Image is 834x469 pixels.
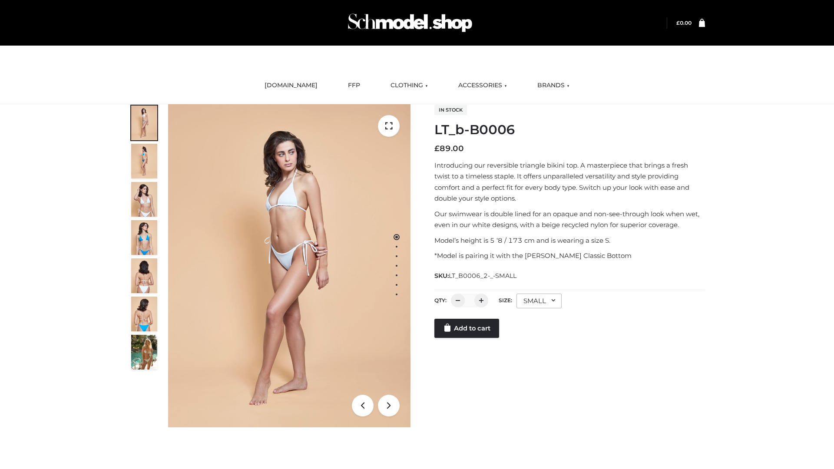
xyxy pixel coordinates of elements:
label: Size: [499,297,512,304]
a: Add to cart [434,319,499,338]
img: ArielClassicBikiniTop_CloudNine_AzureSky_OW114ECO_4-scaled.jpg [131,220,157,255]
img: ArielClassicBikiniTop_CloudNine_AzureSky_OW114ECO_1 [168,104,410,427]
p: *Model is pairing it with the [PERSON_NAME] Classic Bottom [434,250,705,261]
img: Arieltop_CloudNine_AzureSky2.jpg [131,335,157,370]
bdi: 0.00 [676,20,692,26]
img: ArielClassicBikiniTop_CloudNine_AzureSky_OW114ECO_3-scaled.jpg [131,182,157,217]
p: Our swimwear is double lined for an opaque and non-see-through look when wet, even in our white d... [434,208,705,231]
img: Schmodel Admin 964 [345,6,475,40]
a: BRANDS [531,76,576,95]
img: ArielClassicBikiniTop_CloudNine_AzureSky_OW114ECO_7-scaled.jpg [131,258,157,293]
p: Model’s height is 5 ‘8 / 173 cm and is wearing a size S. [434,235,705,246]
span: LT_B0006_2-_-SMALL [449,272,516,280]
span: SKU: [434,271,517,281]
span: £ [434,144,440,153]
a: FFP [341,76,367,95]
bdi: 89.00 [434,144,464,153]
a: [DOMAIN_NAME] [258,76,324,95]
label: QTY: [434,297,447,304]
a: CLOTHING [384,76,434,95]
span: In stock [434,105,467,115]
img: ArielClassicBikiniTop_CloudNine_AzureSky_OW114ECO_1-scaled.jpg [131,106,157,140]
p: Introducing our reversible triangle bikini top. A masterpiece that brings a fresh twist to a time... [434,160,705,204]
img: ArielClassicBikiniTop_CloudNine_AzureSky_OW114ECO_2-scaled.jpg [131,144,157,178]
a: £0.00 [676,20,692,26]
img: ArielClassicBikiniTop_CloudNine_AzureSky_OW114ECO_8-scaled.jpg [131,297,157,331]
a: ACCESSORIES [452,76,513,95]
div: SMALL [516,294,562,308]
span: £ [676,20,680,26]
h1: LT_b-B0006 [434,122,705,138]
